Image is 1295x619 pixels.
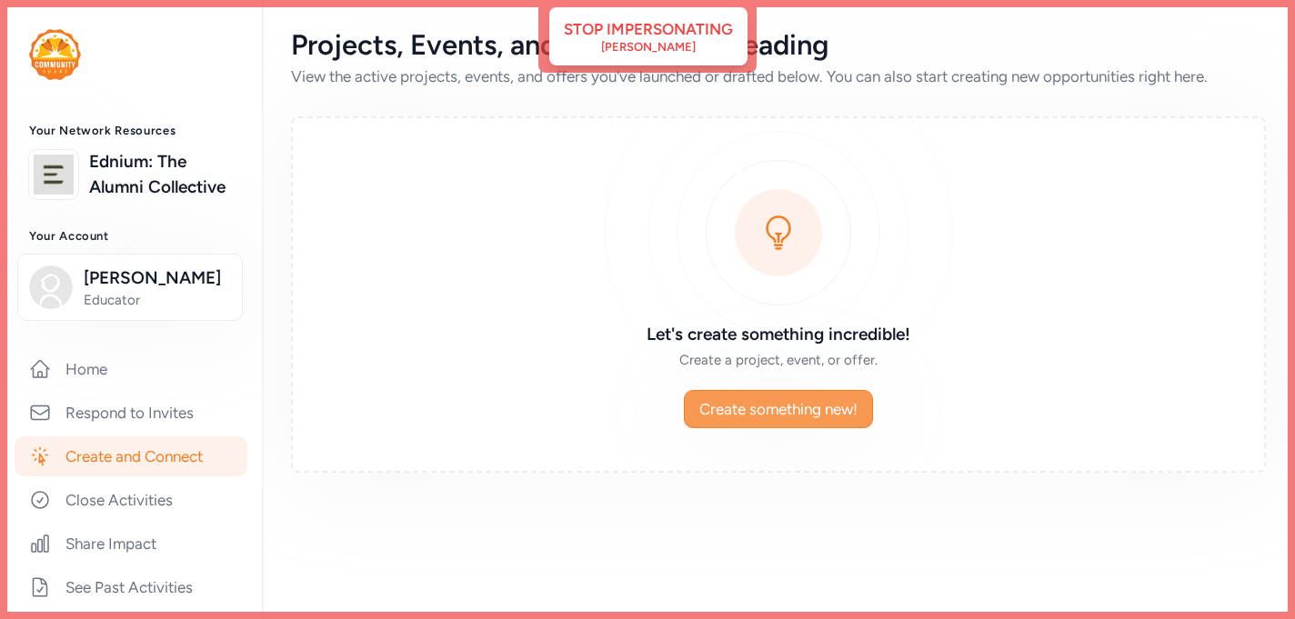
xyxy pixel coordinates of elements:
[29,229,233,244] h3: Your Account
[15,393,247,433] a: Respond to Invites
[684,390,873,428] button: Create something new!
[564,18,733,40] div: Stop impersonating
[84,291,231,309] span: Educator
[17,254,243,321] button: [PERSON_NAME]Educator
[29,124,233,138] h3: Your Network Resources
[15,524,247,564] a: Share Impact
[15,349,247,389] a: Home
[15,480,247,520] a: Close Activities
[34,155,74,195] img: logo
[15,436,247,476] a: Create and Connect
[517,322,1040,347] h3: Let's create something incredible!
[29,29,81,80] img: logo
[291,65,1266,87] div: View the active projects, events, and offers you've launched or drafted below. You can also start...
[601,40,696,55] div: [PERSON_NAME]
[89,149,233,200] a: Ednium: The Alumni Collective
[84,265,231,291] span: [PERSON_NAME]
[517,351,1040,369] div: Create a project, event, or offer.
[699,398,858,420] span: Create something new!
[15,567,247,607] a: See Past Activities
[291,29,1266,62] div: Projects, Events, and Offers you're leading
